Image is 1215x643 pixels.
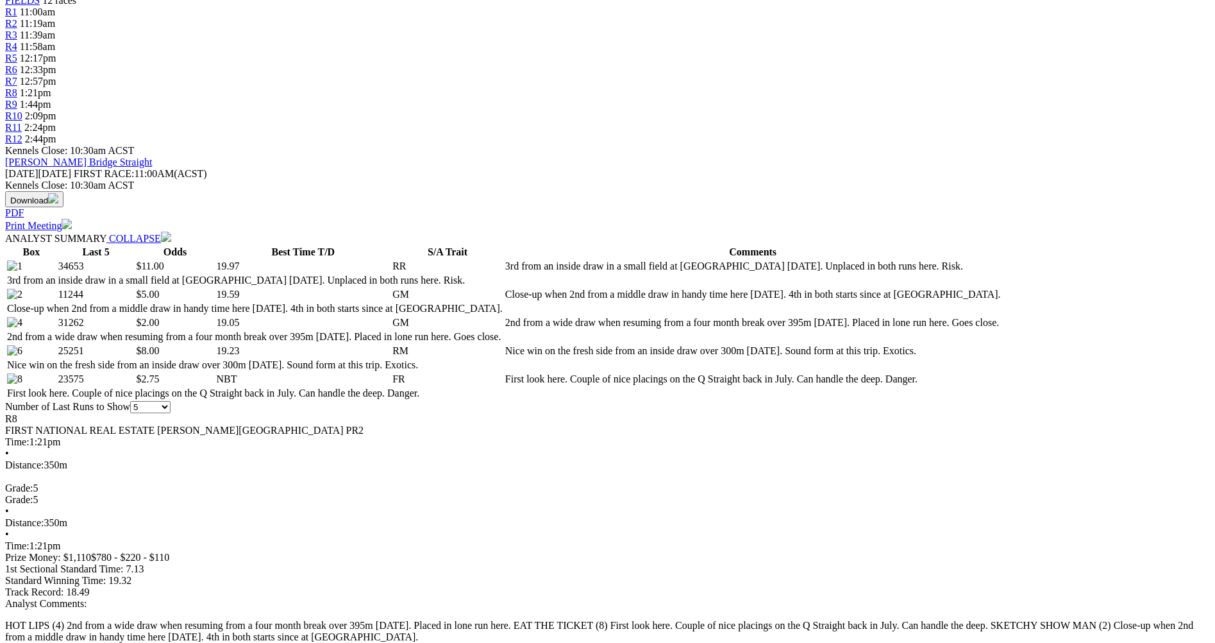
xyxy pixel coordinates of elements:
td: 2nd from a wide draw when resuming from a four month break over 395m [DATE]. Placed in lone run h... [6,330,503,343]
a: [PERSON_NAME] Bridge Straight [5,157,152,167]
span: 2:44pm [25,133,56,144]
a: R10 [5,110,22,121]
span: $8.00 [136,345,159,356]
span: 2:24pm [24,122,56,133]
img: chevron-down-white.svg [161,232,171,242]
img: 2 [7,289,22,300]
span: 11:39am [20,30,55,40]
td: GM [392,316,503,329]
span: 12:17pm [20,53,56,64]
span: $2.00 [136,317,159,328]
a: R6 [5,64,17,75]
td: RM [392,345,503,357]
img: 4 [7,317,22,329]
div: ANALYST SUMMARY [5,232,1210,244]
th: Odds [135,246,214,259]
div: Download [5,207,1210,219]
td: 11244 [58,288,135,301]
td: First look here. Couple of nice placings on the Q Straight back in July. Can handle the deep. Dan... [6,387,503,400]
span: FIRST RACE: [74,168,134,179]
span: Distance: [5,517,44,528]
a: Print Meeting [5,220,72,231]
td: NBT [215,373,390,386]
a: R4 [5,41,17,52]
td: 19.23 [215,345,390,357]
th: Best Time T/D [215,246,390,259]
span: 11:58am [20,41,55,52]
span: Grade: [5,483,33,493]
div: Prize Money: $1,110 [5,552,1210,563]
td: 23575 [58,373,135,386]
span: COLLAPSE [109,233,161,244]
div: 5 [5,494,1210,506]
a: R7 [5,76,17,87]
img: printer.svg [62,219,72,229]
td: FR [392,373,503,386]
span: Grade: [5,494,33,505]
img: 1 [7,261,22,272]
img: download.svg [48,193,58,203]
td: First look here. Couple of nice placings on the Q Straight back in July. Can handle the deep. Dan... [505,373,1001,386]
span: 7.13 [126,563,144,574]
span: 1st Sectional Standard Time: [5,563,123,574]
div: FIRST NATIONAL REAL ESTATE [PERSON_NAME][GEOGRAPHIC_DATA] PR2 [5,425,1210,436]
a: R5 [5,53,17,64]
span: 18.49 [66,587,89,597]
span: R8 [5,413,17,424]
span: [DATE] [5,168,71,179]
a: PDF [5,207,24,218]
a: R2 [5,18,17,29]
span: 11:19am [20,18,55,29]
span: Standard Winning Time: [5,575,106,586]
div: 350m [5,459,1210,471]
td: GM [392,288,503,301]
span: 12:33pm [20,64,56,75]
span: R8 [5,87,17,98]
td: 3rd from an inside draw in a small field at [GEOGRAPHIC_DATA] [DATE]. Unplaced in both runs here.... [6,274,503,287]
span: Analyst Comments: [5,598,87,609]
td: 19.97 [215,260,390,273]
span: R3 [5,30,17,40]
td: 19.59 [215,288,390,301]
span: Kennels Close: 10:30am ACST [5,145,134,156]
td: 2nd from a wide draw when resuming from a four month break over 395m [DATE]. Placed in lone run h... [505,316,1001,329]
span: $780 - $220 - $110 [91,552,169,563]
span: Time: [5,540,29,551]
div: Number of Last Runs to Show [5,401,1210,413]
span: 11:00AM(ACST) [74,168,207,179]
div: 350m [5,517,1210,529]
span: • [5,506,9,517]
th: Last 5 [58,246,135,259]
a: R1 [5,6,17,17]
span: • [5,448,9,459]
td: RR [392,260,503,273]
a: R12 [5,133,22,144]
img: 8 [7,373,22,385]
button: Download [5,191,63,207]
span: $5.00 [136,289,159,300]
th: Box [6,246,56,259]
div: Kennels Close: 10:30am ACST [5,180,1210,191]
td: Close-up when 2nd from a middle draw in handy time here [DATE]. 4th in both starts since at [GEOG... [505,288,1001,301]
a: R9 [5,99,17,110]
div: 5 [5,483,1210,494]
span: 11:00am [20,6,55,17]
span: Time: [5,436,29,447]
span: $11.00 [136,261,163,271]
span: Distance: [5,459,44,470]
td: Nice win on the fresh side from an inside draw over 300m [DATE]. Sound form at this trip. Exotics. [505,345,1001,357]
td: 25251 [58,345,135,357]
span: • [5,529,9,540]
span: 1:44pm [20,99,51,110]
td: Nice win on the fresh side from an inside draw over 300m [DATE]. Sound form at this trip. Exotics. [6,359,503,372]
td: Close-up when 2nd from a middle draw in handy time here [DATE]. 4th in both starts since at [GEOG... [6,302,503,315]
th: S/A Trait [392,246,503,259]
td: 3rd from an inside draw in a small field at [GEOGRAPHIC_DATA] [DATE]. Unplaced in both runs here.... [505,260,1001,273]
